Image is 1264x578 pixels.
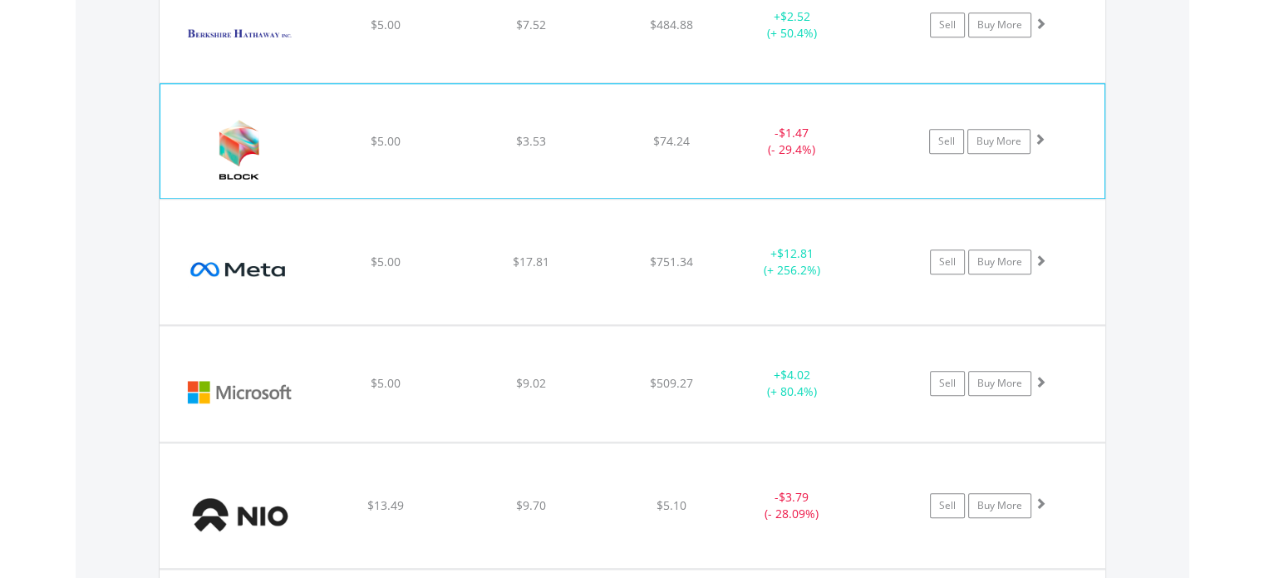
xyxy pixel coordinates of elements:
[370,375,400,391] span: $5.00
[779,489,809,505] span: $3.79
[730,367,855,400] div: + (+ 80.4%)
[516,497,546,513] span: $9.70
[650,375,693,391] span: $509.27
[930,493,965,518] a: Sell
[370,17,400,32] span: $5.00
[516,17,546,32] span: $7.52
[929,129,964,154] a: Sell
[371,133,401,149] span: $5.00
[513,254,549,269] span: $17.81
[168,464,311,564] img: EQU.US.NIO.png
[657,497,686,513] span: $5.10
[168,347,311,437] img: EQU.US.MSFT.png
[930,12,965,37] a: Sell
[930,371,965,396] a: Sell
[968,12,1031,37] a: Buy More
[968,493,1031,518] a: Buy More
[730,489,855,522] div: - (- 28.09%)
[366,497,403,513] span: $13.49
[650,254,693,269] span: $751.34
[516,375,546,391] span: $9.02
[968,249,1031,274] a: Buy More
[930,249,965,274] a: Sell
[730,245,855,279] div: + (+ 256.2%)
[729,125,853,158] div: - (- 29.4%)
[967,129,1030,154] a: Buy More
[370,254,400,269] span: $5.00
[650,17,693,32] span: $484.88
[779,125,809,141] span: $1.47
[169,105,312,193] img: EQU.US.XYZ.png
[168,220,311,320] img: EQU.US.META.png
[516,133,546,149] span: $3.53
[780,367,810,383] span: $4.02
[730,8,855,42] div: + (+ 50.4%)
[968,371,1031,396] a: Buy More
[777,245,814,261] span: $12.81
[653,133,690,149] span: $74.24
[780,8,810,24] span: $2.52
